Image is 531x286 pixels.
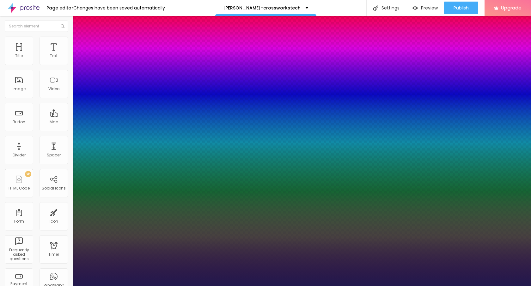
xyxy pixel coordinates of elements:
[501,5,522,10] span: Upgrade
[50,54,58,58] div: Text
[13,87,26,91] div: Image
[6,248,31,261] div: Frequently asked questions
[15,54,23,58] div: Title
[50,120,58,124] div: Map
[42,186,66,190] div: Social Icons
[223,6,301,10] p: [PERSON_NAME]-crossworkstech
[13,120,25,124] div: Button
[5,20,68,32] input: Search element
[454,5,469,10] span: Publish
[412,5,418,11] img: view-1.svg
[444,2,478,14] button: Publish
[43,6,73,10] div: Page editor
[73,6,165,10] div: Changes have been saved automatically
[61,24,64,28] img: Icone
[406,2,444,14] button: Preview
[373,5,378,11] img: Icone
[47,153,61,157] div: Spacer
[9,186,30,190] div: HTML Code
[421,5,438,10] span: Preview
[50,219,58,224] div: Icon
[48,87,59,91] div: Video
[14,219,24,224] div: Form
[13,153,26,157] div: Divider
[48,252,59,257] div: Timer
